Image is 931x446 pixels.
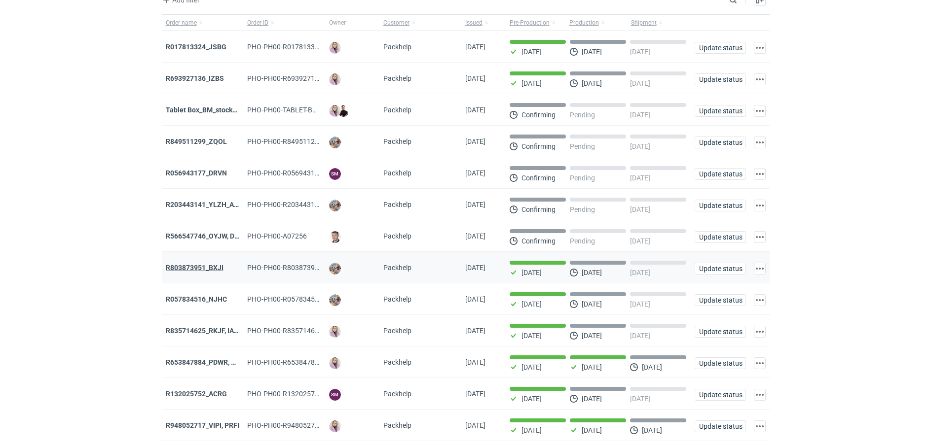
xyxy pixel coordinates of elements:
[247,43,343,51] span: PHO-PH00-R017813324_JSBG
[695,42,746,54] button: Update status
[695,357,746,369] button: Update status
[582,395,602,403] p: [DATE]
[329,137,341,148] img: Michał Palasek
[383,137,411,145] span: Packhelp
[582,79,602,87] p: [DATE]
[465,169,485,177] span: 25/09/2025
[465,201,485,208] span: 23/09/2025
[383,264,411,272] span: Packhelp
[383,169,411,177] span: Packhelp
[166,43,226,51] a: R017813324_JSBG
[383,390,411,398] span: Packhelp
[754,137,766,148] button: Actions
[166,421,239,429] a: R948052717_VIPI, PRFI
[695,326,746,338] button: Update status
[521,142,556,150] p: Confirming
[630,332,650,340] p: [DATE]
[695,263,746,274] button: Update status
[166,327,281,335] a: R835714625_RKJF, IAVU, SFPF, TXLA
[754,263,766,274] button: Actions
[166,201,249,208] a: R203443141_YLZH_AHYW
[166,295,227,303] strong: R057834516_NJHC
[631,19,657,27] span: Shipment
[521,174,556,182] p: Confirming
[329,389,341,401] figcaption: SM
[630,237,650,245] p: [DATE]
[754,105,766,117] button: Actions
[695,231,746,243] button: Update status
[630,174,650,182] p: [DATE]
[630,142,650,150] p: [DATE]
[521,363,542,371] p: [DATE]
[695,168,746,180] button: Update status
[699,171,742,177] span: Update status
[329,200,341,211] img: Michał Palasek
[383,358,411,366] span: Packhelp
[166,137,227,145] strong: R849511299_ZQOL
[521,300,542,308] p: [DATE]
[166,390,227,398] strong: R132025752_ACRG
[465,43,485,51] span: 25/09/2025
[247,232,307,240] span: PHO-PH00-A07256
[461,15,506,31] button: Issued
[521,426,542,434] p: [DATE]
[465,421,485,429] span: 10/09/2025
[699,423,742,430] span: Update status
[754,73,766,85] button: Actions
[247,295,344,303] span: PHO-PH00-R057834516_NJHC
[329,420,341,432] img: Klaudia Wiśniewska
[699,328,742,335] span: Update status
[699,360,742,367] span: Update status
[166,232,400,240] strong: R566547746_OYJW, DJBN, GRPP, KNRI, OYBW, UUIL
[630,48,650,56] p: [DATE]
[699,391,742,398] span: Update status
[570,237,595,245] p: Pending
[754,357,766,369] button: Actions
[582,48,602,56] p: [DATE]
[521,206,556,213] p: Confirming
[247,327,399,335] span: PHO-PH00-R835714625_RKJF,-IAVU,-SFPF,-TXLA
[166,264,223,272] a: R803873951_BXJI
[630,300,650,308] p: [DATE]
[247,421,357,429] span: PHO-PH00-R948052717_VIPI,-PRFI
[629,15,691,31] button: Shipment
[329,168,341,180] figcaption: SM
[754,294,766,306] button: Actions
[582,363,602,371] p: [DATE]
[699,265,742,272] span: Update status
[521,237,556,245] p: Confirming
[754,389,766,401] button: Actions
[569,19,599,27] span: Production
[630,395,650,403] p: [DATE]
[754,168,766,180] button: Actions
[699,234,742,240] span: Update status
[166,358,268,366] strong: R653847884_PDWR, OHJS, IVNK
[465,390,485,398] span: 11/09/2025
[329,263,341,274] img: Michał Palasek
[383,327,411,335] span: Packhelp
[465,19,483,27] span: Issued
[383,201,411,208] span: Packhelp
[465,74,485,82] span: 25/09/2025
[699,139,742,146] span: Update status
[582,300,602,308] p: [DATE]
[570,111,595,119] p: Pending
[521,395,542,403] p: [DATE]
[383,43,411,51] span: Packhelp
[383,74,411,82] span: Packhelp
[754,326,766,338] button: Actions
[383,421,411,429] span: Packhelp
[329,357,341,369] img: Klaudia Wiśniewska
[243,15,325,31] button: Order ID
[383,295,411,303] span: Packhelp
[510,19,550,27] span: Pre-Production
[521,332,542,340] p: [DATE]
[582,426,602,434] p: [DATE]
[521,111,556,119] p: Confirming
[699,76,742,83] span: Update status
[465,232,485,240] span: 19/09/2025
[582,269,602,276] p: [DATE]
